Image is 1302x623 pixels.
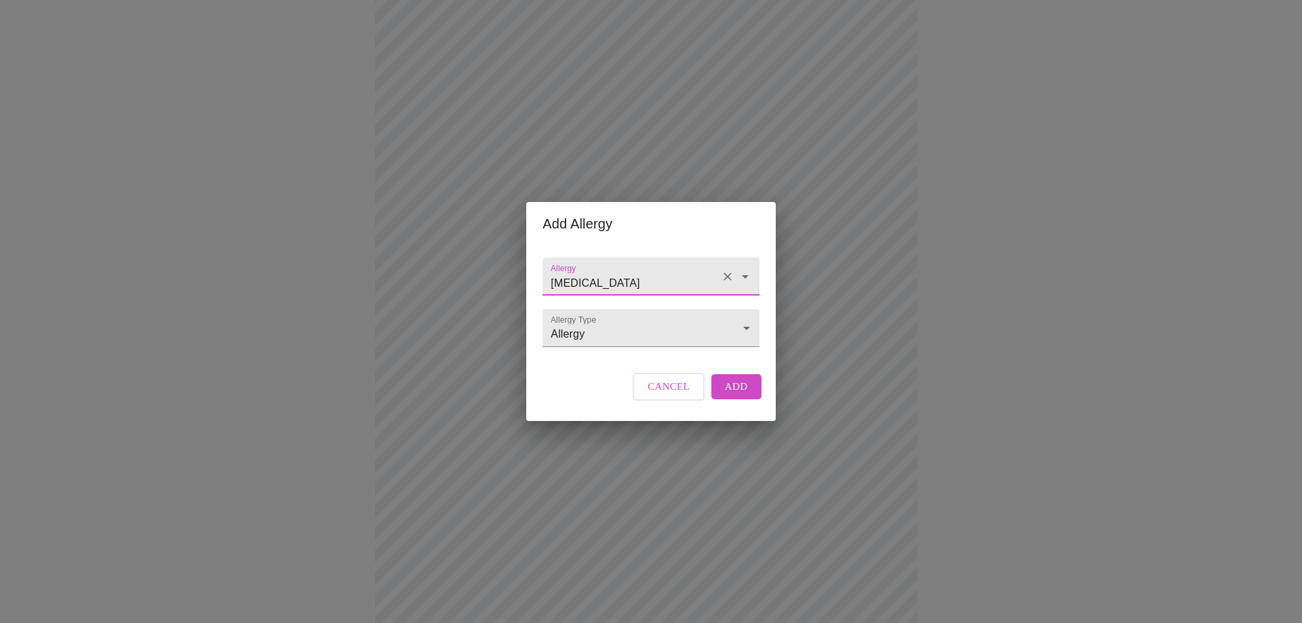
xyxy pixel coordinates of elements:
div: Allergy [542,309,759,347]
span: Cancel [648,378,690,395]
h2: Add Allergy [542,213,759,235]
button: Open [736,267,755,286]
button: Clear [718,267,737,286]
button: Add [711,374,762,399]
span: Add [725,378,748,395]
button: Cancel [633,373,705,400]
